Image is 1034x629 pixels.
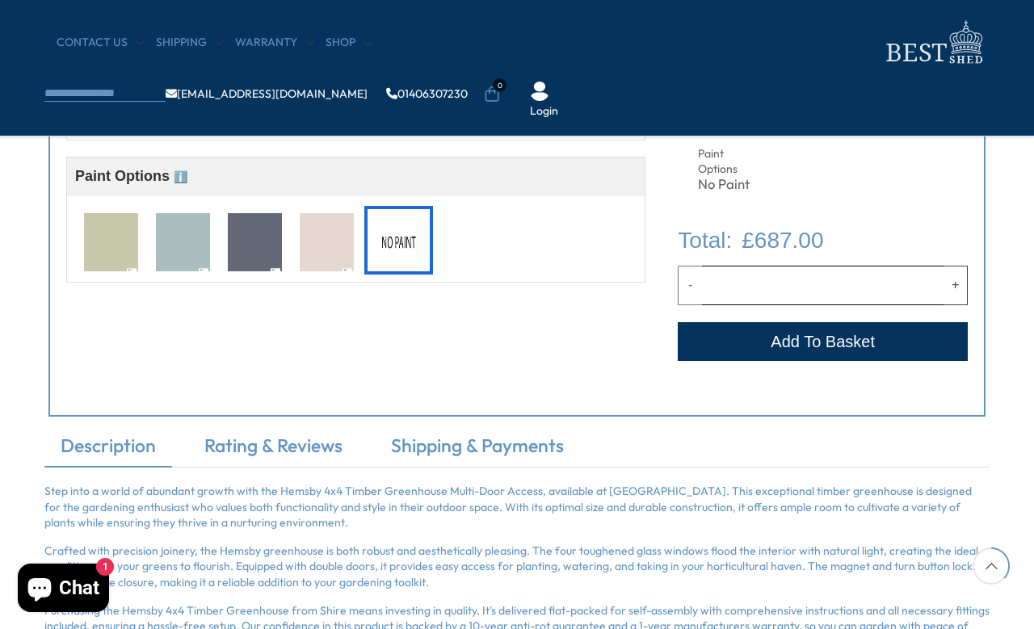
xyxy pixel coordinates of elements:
[57,35,144,51] a: CONTACT US
[530,82,549,101] img: User Icon
[156,35,223,51] a: Shipping
[484,86,500,103] a: 0
[944,266,968,304] button: Increase quantity
[149,206,217,275] div: T7024
[44,543,990,591] p: Crafted with precision joinery, the Hemsby greenhouse is both robust and aesthetically pleasing. ...
[386,88,468,99] a: 01406307230
[372,213,426,273] img: No Paint
[75,168,187,184] span: Paint Options
[364,206,433,275] div: No Paint
[698,178,762,191] div: No Paint
[174,170,187,183] span: ℹ️
[300,213,354,273] img: T7078
[678,266,702,304] button: Decrease quantity
[530,103,558,120] a: Login
[221,206,289,275] div: T7033
[876,16,990,69] img: logo
[292,206,361,275] div: T7078
[44,433,172,467] a: Description
[235,35,313,51] a: Warranty
[166,88,368,99] a: [EMAIL_ADDRESS][DOMAIN_NAME]
[702,266,944,304] input: Quantity
[77,206,145,275] div: T7010
[742,224,823,257] span: £687.00
[13,564,114,616] inbox-online-store-chat: Shopify online store chat
[698,146,762,178] div: Paint Options
[326,35,372,51] a: Shop
[188,433,359,467] a: Rating & Reviews
[44,484,990,531] p: Step into a world of abundant growth with the Hemsby 4x4 Timber Greenhouse Multi-Door Access, ava...
[493,78,506,92] span: 0
[156,213,210,273] img: T7024
[228,213,282,273] img: T7033
[375,433,580,467] a: Shipping & Payments
[84,213,138,273] img: T7010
